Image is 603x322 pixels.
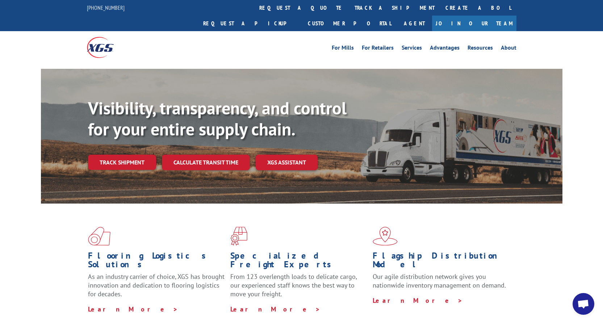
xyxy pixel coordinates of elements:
[88,272,225,298] span: As an industry carrier of choice, XGS has brought innovation and dedication to flooring logistics...
[230,272,367,305] p: From 123 overlength loads to delicate cargo, our experienced staff knows the best way to move you...
[402,45,422,53] a: Services
[362,45,394,53] a: For Retailers
[332,45,354,53] a: For Mills
[302,16,397,31] a: Customer Portal
[432,16,516,31] a: Join Our Team
[198,16,302,31] a: Request a pickup
[162,155,250,170] a: Calculate transit time
[88,97,347,140] b: Visibility, transparency, and control for your entire supply chain.
[501,45,516,53] a: About
[230,251,367,272] h1: Specialized Freight Experts
[87,4,125,11] a: [PHONE_NUMBER]
[397,16,432,31] a: Agent
[230,227,247,246] img: xgs-icon-focused-on-flooring-red
[573,293,594,315] a: Open chat
[230,305,321,313] a: Learn More >
[88,251,225,272] h1: Flooring Logistics Solutions
[88,155,156,170] a: Track shipment
[373,227,398,246] img: xgs-icon-flagship-distribution-model-red
[373,272,506,289] span: Our agile distribution network gives you nationwide inventory management on demand.
[88,227,110,246] img: xgs-icon-total-supply-chain-intelligence-red
[430,45,460,53] a: Advantages
[373,251,510,272] h1: Flagship Distribution Model
[373,296,463,305] a: Learn More >
[256,155,318,170] a: XGS ASSISTANT
[468,45,493,53] a: Resources
[88,305,178,313] a: Learn More >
